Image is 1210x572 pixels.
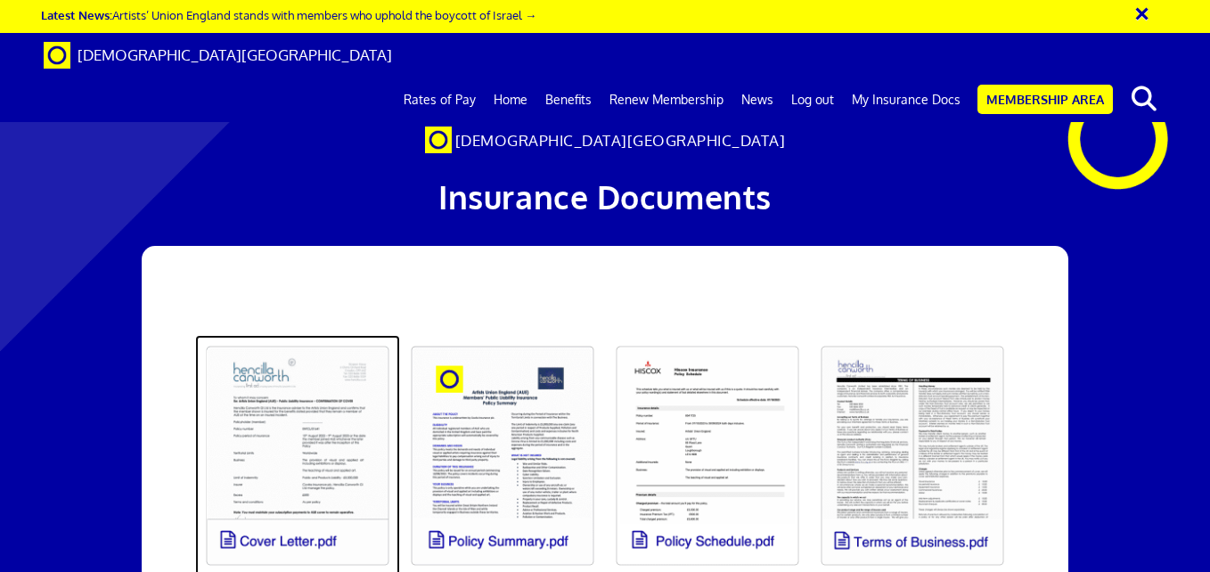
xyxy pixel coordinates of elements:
a: Home [485,78,536,122]
a: Membership Area [977,85,1113,114]
a: Brand [DEMOGRAPHIC_DATA][GEOGRAPHIC_DATA] [30,33,405,78]
button: search [1116,80,1171,118]
strong: Latest News: [41,7,112,22]
a: Latest News:Artists’ Union England stands with members who uphold the boycott of Israel → [41,7,536,22]
a: Log out [782,78,843,122]
a: Rates of Pay [395,78,485,122]
span: Insurance Documents [438,176,772,217]
a: Renew Membership [601,78,732,122]
span: [DEMOGRAPHIC_DATA][GEOGRAPHIC_DATA] [78,45,392,64]
a: Benefits [536,78,601,122]
span: [DEMOGRAPHIC_DATA][GEOGRAPHIC_DATA] [455,131,786,150]
a: My Insurance Docs [843,78,969,122]
a: News [732,78,782,122]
